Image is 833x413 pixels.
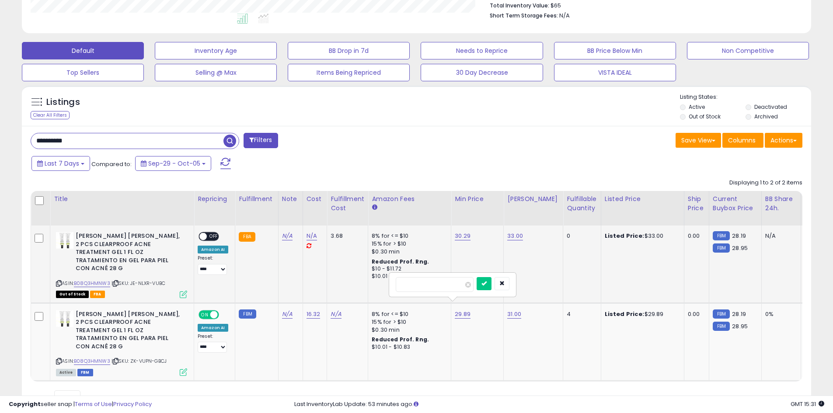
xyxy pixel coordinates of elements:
[372,248,444,256] div: $0.30 min
[56,310,73,327] img: 41dTr4FtK3L._SL40_.jpg
[37,393,100,402] span: Show: entries
[688,310,702,318] div: 0.00
[331,310,341,319] a: N/A
[732,232,746,240] span: 28.19
[331,232,361,240] div: 3.68
[455,232,471,240] a: 30.29
[31,111,70,119] div: Clear All Filters
[372,310,444,318] div: 8% for <= $10
[372,344,444,351] div: $10.01 - $10.83
[605,310,677,318] div: $29.89
[791,400,824,408] span: 2025-10-13 15:31 GMT
[765,133,802,148] button: Actions
[421,64,543,81] button: 30 Day Decrease
[331,194,364,213] div: Fulfillment Cost
[372,258,429,265] b: Reduced Prof. Rng.
[239,309,256,319] small: FBM
[732,310,746,318] span: 28.19
[155,42,277,59] button: Inventory Age
[54,194,190,204] div: Title
[148,159,200,168] span: Sep-29 - Oct-05
[455,310,471,319] a: 29.89
[567,310,594,318] div: 4
[689,103,705,111] label: Active
[605,194,680,204] div: Listed Price
[567,194,597,213] div: Fulfillable Quantity
[198,246,228,253] div: Amazon AI
[765,310,794,318] div: 0%
[732,244,748,252] span: 28.95
[135,156,211,171] button: Sep-29 - Oct-05
[713,243,730,253] small: FBM
[689,113,721,120] label: Out of Stock
[155,64,277,81] button: Selling @ Max
[90,291,105,298] span: FBA
[372,326,444,334] div: $0.30 min
[46,96,80,108] h5: Listings
[372,240,444,248] div: 15% for > $10
[372,265,444,273] div: $10 - $11.72
[307,194,324,204] div: Cost
[239,232,255,242] small: FBA
[74,357,110,365] a: B08Q3HMNW3
[198,333,228,353] div: Preset:
[77,369,93,376] span: FBM
[198,194,231,204] div: Repricing
[288,42,410,59] button: BB Drop in 7d
[76,232,182,275] b: [PERSON_NAME] [PERSON_NAME], 2 PCS CLEARPROOF ACNE TREATMENT GEL 1 FL OZ TRATAMIENTO EN GEL PARA ...
[713,309,730,319] small: FBM
[56,232,73,249] img: 41dTr4FtK3L._SL40_.jpg
[722,133,763,148] button: Columns
[713,322,730,331] small: FBM
[56,232,187,297] div: ASIN:
[113,400,152,408] a: Privacy Policy
[56,369,76,376] span: All listings currently available for purchase on Amazon
[688,194,705,213] div: Ship Price
[732,322,748,330] span: 28.95
[244,133,278,148] button: Filters
[239,194,274,204] div: Fulfillment
[372,336,429,343] b: Reduced Prof. Rng.
[372,204,377,212] small: Amazon Fees.
[507,194,559,204] div: [PERSON_NAME]
[372,232,444,240] div: 8% for <= $10
[765,232,794,240] div: N/A
[372,318,444,326] div: 15% for > $10
[559,11,570,20] span: N/A
[490,12,558,19] b: Short Term Storage Fees:
[713,194,758,213] div: Current Buybox Price
[455,194,500,204] div: Min Price
[31,156,90,171] button: Last 7 Days
[282,232,293,240] a: N/A
[74,280,110,287] a: B08Q3HMNW3
[112,357,167,364] span: | SKU: ZK-VUPN-GBCJ
[680,93,811,101] p: Listing States:
[688,232,702,240] div: 0.00
[307,232,317,240] a: N/A
[56,310,187,375] div: ASIN:
[728,136,756,145] span: Columns
[282,310,293,319] a: N/A
[490,2,549,9] b: Total Inventory Value:
[199,311,210,318] span: ON
[554,42,676,59] button: BB Price Below Min
[729,179,802,187] div: Displaying 1 to 2 of 2 items
[754,103,787,111] label: Deactivated
[218,311,232,318] span: OFF
[282,194,299,204] div: Note
[294,400,824,409] div: Last InventoryLab Update: 53 minutes ago.
[507,232,523,240] a: 33.00
[372,194,447,204] div: Amazon Fees
[22,42,144,59] button: Default
[22,64,144,81] button: Top Sellers
[765,194,797,213] div: BB Share 24h.
[567,232,594,240] div: 0
[288,64,410,81] button: Items Being Repriced
[91,160,132,168] span: Compared to:
[207,233,221,240] span: OFF
[507,310,521,319] a: 31.00
[554,64,676,81] button: VISTA IDEAL
[45,159,79,168] span: Last 7 Days
[676,133,721,148] button: Save View
[605,310,645,318] b: Listed Price:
